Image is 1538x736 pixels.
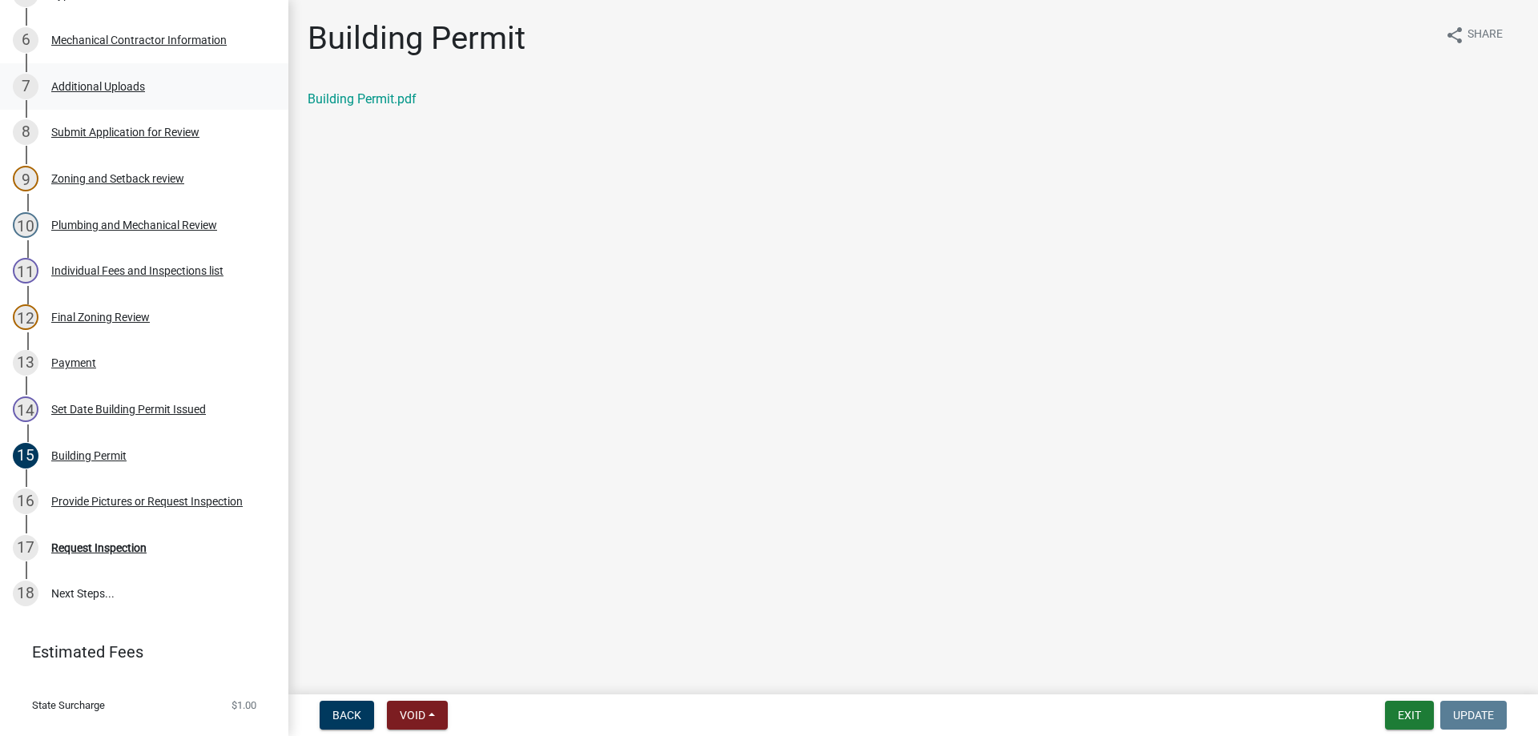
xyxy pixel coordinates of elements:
div: 15 [13,443,38,469]
div: 13 [13,350,38,376]
button: shareShare [1432,19,1516,50]
span: Update [1453,709,1494,722]
div: 11 [13,258,38,284]
span: Back [332,709,361,722]
div: Additional Uploads [51,81,145,92]
i: share [1445,26,1464,45]
div: 16 [13,489,38,514]
div: 10 [13,212,38,238]
h1: Building Permit [308,19,525,58]
div: 6 [13,27,38,53]
div: 17 [13,535,38,561]
div: Final Zoning Review [51,312,150,323]
div: Payment [51,357,96,368]
span: Void [400,709,425,722]
div: 9 [13,166,38,191]
div: Individual Fees and Inspections list [51,265,223,276]
button: Exit [1385,701,1434,730]
div: Request Inspection [51,542,147,553]
div: Zoning and Setback review [51,173,184,184]
div: 7 [13,74,38,99]
div: 18 [13,581,38,606]
div: 8 [13,119,38,145]
button: Void [387,701,448,730]
div: 12 [13,304,38,330]
span: $1.00 [232,700,256,710]
div: Plumbing and Mechanical Review [51,219,217,231]
span: Share [1468,26,1503,45]
div: 14 [13,396,38,422]
div: Set Date Building Permit Issued [51,404,206,415]
span: State Surcharge [32,700,105,710]
div: Provide Pictures or Request Inspection [51,496,243,507]
div: Submit Application for Review [51,127,199,138]
button: Update [1440,701,1507,730]
a: Building Permit.pdf [308,91,417,107]
button: Back [320,701,374,730]
div: Building Permit [51,450,127,461]
a: Estimated Fees [13,636,263,668]
div: Mechanical Contractor Information [51,34,227,46]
